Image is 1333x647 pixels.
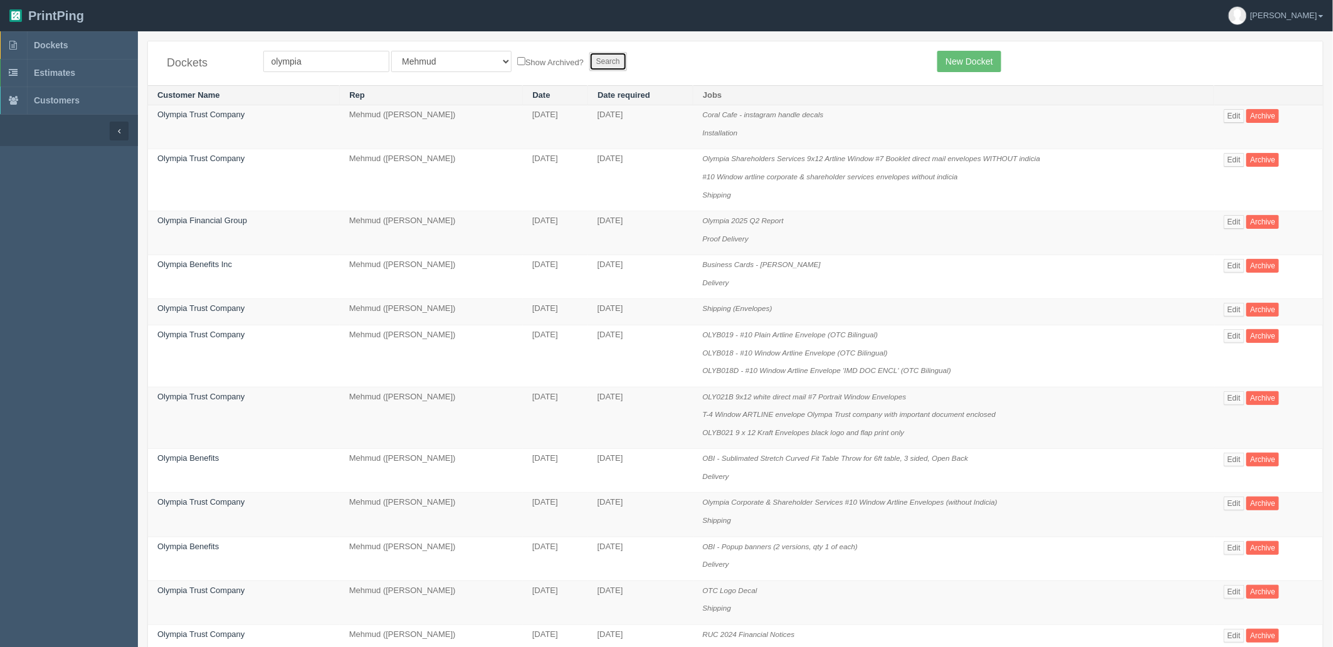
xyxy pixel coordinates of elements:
[523,299,588,325] td: [DATE]
[340,387,523,449] td: Mehmud ([PERSON_NAME])
[9,9,22,22] img: logo-3e63b451c926e2ac314895c53de4908e5d424f24456219fb08d385ab2e579770.png
[703,560,729,568] i: Delivery
[703,191,732,199] i: Shipping
[703,366,951,374] i: OLYB018D - #10 Window Artline Envelope 'IMD DOC ENCL' (OTC Bilingual)
[703,428,905,436] i: OLYB021 9 x 12 Kraft Envelopes black logo and flap print only
[340,581,523,624] td: Mehmud ([PERSON_NAME])
[703,604,732,612] i: Shipping
[703,154,1041,162] i: Olympia Shareholders Services 9x12 Artline Window #7 Booklet direct mail envelopes WITHOUT indicia
[703,498,998,506] i: Olympia Corporate & Shareholder Services #10 Window Artline Envelopes (without Indicia)
[157,216,247,225] a: Olympia Financial Group
[517,57,525,65] input: Show Archived?
[1224,303,1245,317] a: Edit
[588,325,693,387] td: [DATE]
[340,449,523,493] td: Mehmud ([PERSON_NAME])
[703,472,729,480] i: Delivery
[1224,629,1245,643] a: Edit
[1224,109,1245,123] a: Edit
[703,234,749,243] i: Proof Delivery
[703,410,996,418] i: T-4 Window ARTLINE envelope Olympa Trust company with important document enclosed
[523,449,588,493] td: [DATE]
[1246,215,1279,229] a: Archive
[157,392,245,401] a: Olympia Trust Company
[703,304,772,312] i: Shipping (Envelopes)
[167,57,245,70] h4: Dockets
[589,52,627,71] input: Search
[588,211,693,255] td: [DATE]
[349,90,365,100] a: Rep
[588,493,693,537] td: [DATE]
[1246,541,1279,555] a: Archive
[523,581,588,624] td: [DATE]
[1224,391,1245,405] a: Edit
[34,40,68,50] span: Dockets
[1224,585,1245,599] a: Edit
[703,630,795,638] i: RUC 2024 Financial Notices
[703,392,907,401] i: OLY021B 9x12 white direct mail #7 Portrait Window Envelopes
[340,211,523,255] td: Mehmud ([PERSON_NAME])
[1224,453,1245,466] a: Edit
[517,55,584,69] label: Show Archived?
[1246,109,1279,123] a: Archive
[693,85,1214,105] th: Jobs
[1246,329,1279,343] a: Archive
[703,330,878,339] i: OLYB019 - #10 Plain Artline Envelope (OTC Bilingual)
[532,90,550,100] a: Date
[1224,329,1245,343] a: Edit
[703,172,958,181] i: #10 Window artline corporate & shareholder services envelopes without indicia
[703,516,732,524] i: Shipping
[1224,541,1245,555] a: Edit
[1229,7,1246,24] img: avatar_default-7531ab5dedf162e01f1e0bb0964e6a185e93c5c22dfe317fb01d7f8cd2b1632c.jpg
[588,449,693,493] td: [DATE]
[937,51,1001,72] a: New Docket
[1246,391,1279,405] a: Archive
[1246,303,1279,317] a: Archive
[157,90,220,100] a: Customer Name
[523,387,588,449] td: [DATE]
[157,303,245,313] a: Olympia Trust Company
[588,149,693,211] td: [DATE]
[703,349,888,357] i: OLYB018 - #10 Window Artline Envelope (OTC Bilingual)
[263,51,389,72] input: Customer Name
[340,493,523,537] td: Mehmud ([PERSON_NAME])
[703,542,858,550] i: OBI - Popup banners (2 versions, qty 1 of each)
[1224,497,1245,510] a: Edit
[1246,153,1279,167] a: Archive
[157,154,245,163] a: Olympia Trust Company
[340,299,523,325] td: Mehmud ([PERSON_NAME])
[588,255,693,299] td: [DATE]
[523,255,588,299] td: [DATE]
[523,325,588,387] td: [DATE]
[703,260,821,268] i: Business Cards - [PERSON_NAME]
[1224,215,1245,229] a: Edit
[340,255,523,299] td: Mehmud ([PERSON_NAME])
[34,95,80,105] span: Customers
[157,453,219,463] a: Olympia Benefits
[598,90,650,100] a: Date required
[703,129,738,137] i: Installation
[703,586,757,594] i: OTC Logo Decal
[1224,153,1245,167] a: Edit
[703,278,729,287] i: Delivery
[340,105,523,149] td: Mehmud ([PERSON_NAME])
[523,105,588,149] td: [DATE]
[157,497,245,507] a: Olympia Trust Company
[703,110,824,118] i: Coral Cafe - instagram handle decals
[157,586,245,595] a: Olympia Trust Company
[157,629,245,639] a: Olympia Trust Company
[523,493,588,537] td: [DATE]
[523,149,588,211] td: [DATE]
[588,299,693,325] td: [DATE]
[157,330,245,339] a: Olympia Trust Company
[340,149,523,211] td: Mehmud ([PERSON_NAME])
[340,537,523,581] td: Mehmud ([PERSON_NAME])
[1246,629,1279,643] a: Archive
[703,216,784,224] i: Olympia 2025 Q2 Report
[1246,259,1279,273] a: Archive
[588,387,693,449] td: [DATE]
[1224,259,1245,273] a: Edit
[340,325,523,387] td: Mehmud ([PERSON_NAME])
[588,537,693,581] td: [DATE]
[34,68,75,78] span: Estimates
[523,211,588,255] td: [DATE]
